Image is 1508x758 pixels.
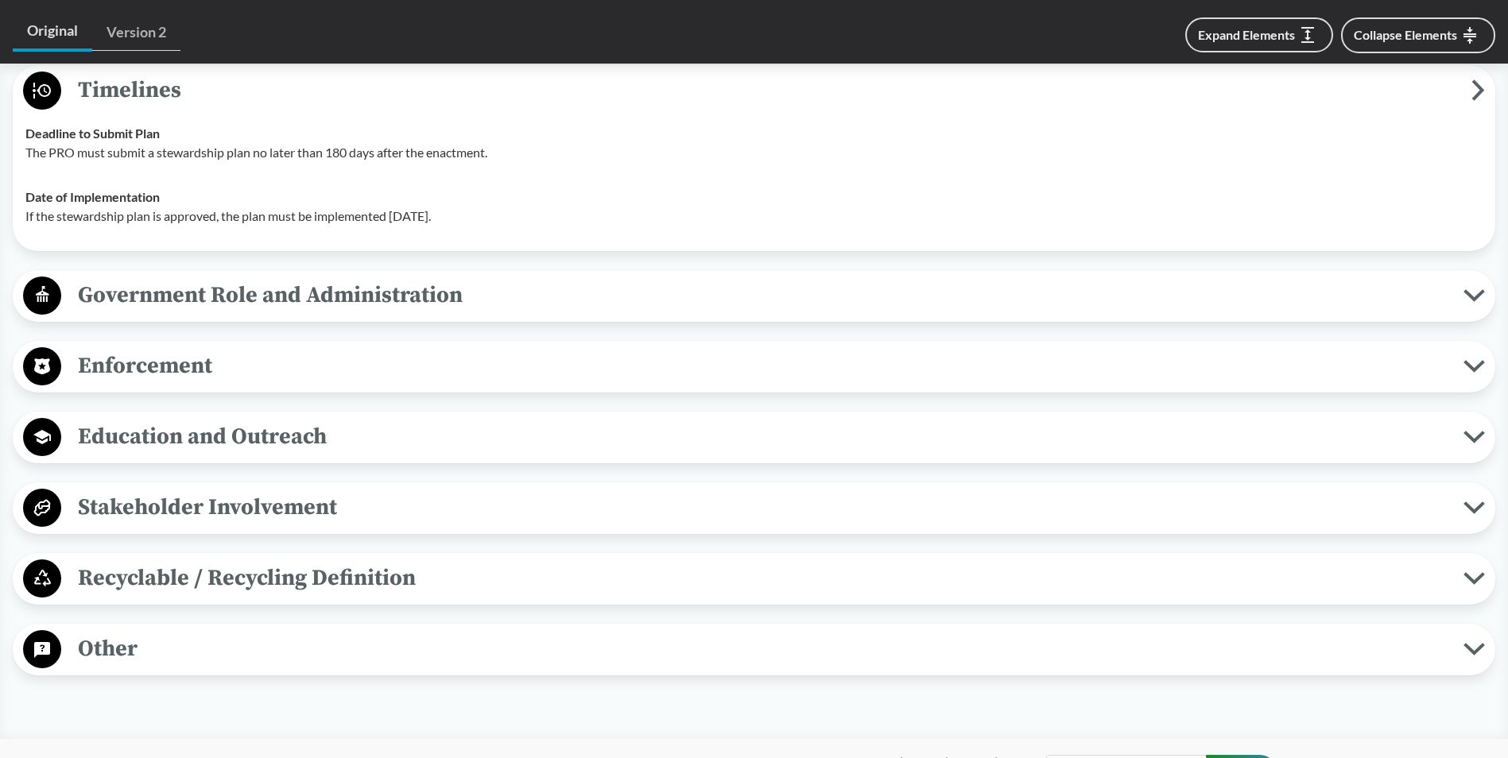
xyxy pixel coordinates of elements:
[18,417,1490,458] button: Education and Outreach
[18,559,1490,599] button: Recyclable / Recycling Definition
[13,13,92,52] a: Original
[61,277,1463,313] span: Government Role and Administration
[61,489,1463,525] span: Stakeholder Involvement
[92,14,180,51] a: Version 2
[1185,17,1333,52] button: Expand Elements
[25,207,1483,226] p: If the stewardship plan is approved, the plan must be implemented [DATE].
[18,346,1490,387] button: Enforcement
[18,488,1490,528] button: Stakeholder Involvement
[25,126,160,141] strong: Deadline to Submit Plan
[25,143,1483,162] p: The PRO must submit a stewardship plan no later than 180 days after the enactment.
[18,276,1490,316] button: Government Role and Administration
[18,629,1490,670] button: Other
[18,71,1490,111] button: Timelines
[61,419,1463,454] span: Education and Outreach
[61,631,1463,667] span: Other
[61,560,1463,596] span: Recyclable / Recycling Definition
[61,72,1471,108] span: Timelines
[61,348,1463,384] span: Enforcement
[1341,17,1495,53] button: Collapse Elements
[25,189,160,204] strong: Date of Implementation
